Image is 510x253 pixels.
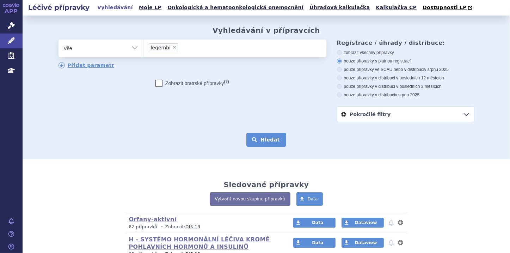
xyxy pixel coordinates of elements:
a: Pokročilé filtry [337,107,474,122]
button: Hledat [246,133,286,147]
a: Data [296,192,323,206]
button: nastavení [397,218,404,227]
span: Dataview [355,220,377,225]
span: v srpnu 2025 [424,67,449,72]
span: × [172,45,177,49]
a: Dostupnosti LP [420,3,476,13]
a: Data [293,218,336,228]
span: Data [308,197,318,201]
a: Přidat parametr [59,62,115,68]
abbr: (?) [224,79,229,84]
i: • [159,224,165,230]
a: Dataview [342,238,384,248]
label: zobrazit všechny přípravky [337,50,474,55]
a: Data [293,238,336,248]
h2: Léčivé přípravky [23,2,95,12]
span: Data [312,220,323,225]
label: pouze přípravky v distribuci [337,92,474,98]
span: Data [312,240,323,245]
a: Orfany-aktivní [129,216,177,223]
li: leqembi [149,43,178,52]
label: pouze přípravky v distribuci v posledních 12 měsících [337,75,474,81]
span: Dataview [355,240,377,245]
a: DIS-13 [185,224,200,229]
span: v srpnu 2025 [395,92,419,97]
span: leqembi [151,45,171,50]
label: pouze přípravky ve SCAU nebo v distribuci [337,67,474,72]
a: H - SYSTÉMO HORMONÁLNÍ LÉČIVA KROMĚ POHLAVNÍCH HORMONŮ A INSULINŮ [129,236,270,250]
button: nastavení [397,239,404,247]
span: 82 přípravků [129,224,158,229]
a: Dataview [342,218,384,228]
label: pouze přípravky s platnou registrací [337,58,474,64]
a: Moje LP [137,3,164,12]
a: Úhradová kalkulačka [307,3,372,12]
span: Dostupnosti LP [423,5,467,10]
h2: Vyhledávání v přípravcích [213,26,320,35]
p: Zobrazit: [129,224,280,230]
input: leqembi [180,43,184,52]
a: Onkologická a hematoonkologická onemocnění [165,3,306,12]
a: Vyhledávání [95,3,135,12]
label: pouze přípravky v distribuci v posledních 3 měsících [337,84,474,89]
h2: Sledované přípravky [224,180,309,189]
label: Zobrazit bratrské přípravky [155,80,229,87]
button: notifikace [388,218,395,227]
button: notifikace [388,239,395,247]
a: Kalkulačka CP [374,3,419,12]
a: Vytvořit novou skupinu přípravků [210,192,290,206]
h3: Registrace / úhrady / distribuce: [337,40,474,46]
